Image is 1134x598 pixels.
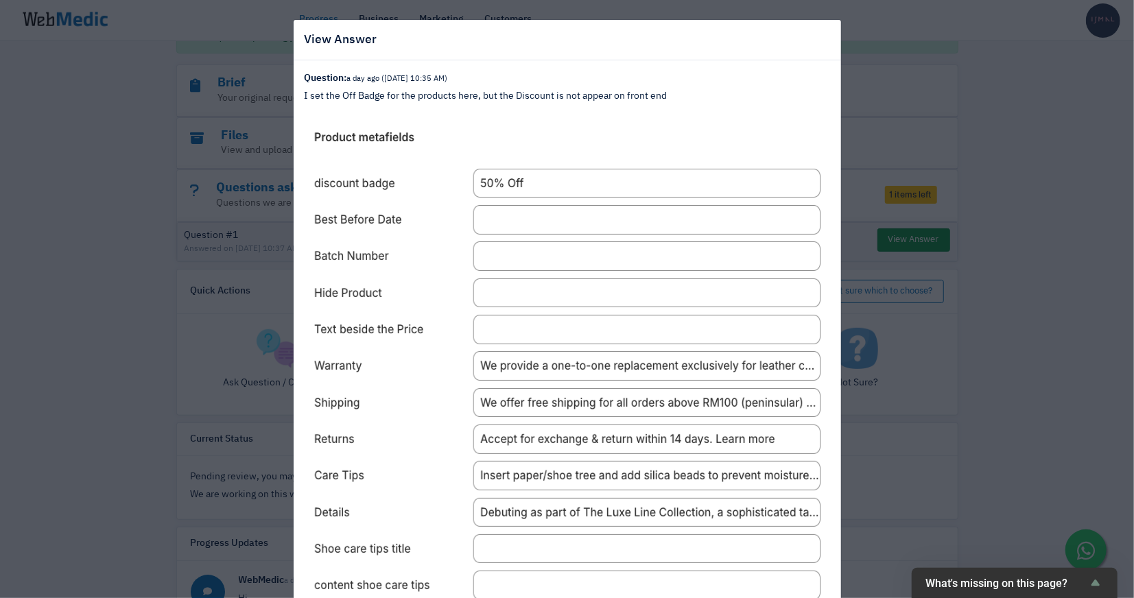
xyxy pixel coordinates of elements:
[925,577,1087,590] span: What's missing on this page?
[925,575,1104,591] button: Show survey - What's missing on this page?
[347,75,448,82] small: a day ago ([DATE] 10:35 AM)
[305,73,448,83] strong: Question:
[305,31,377,49] h5: View Answer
